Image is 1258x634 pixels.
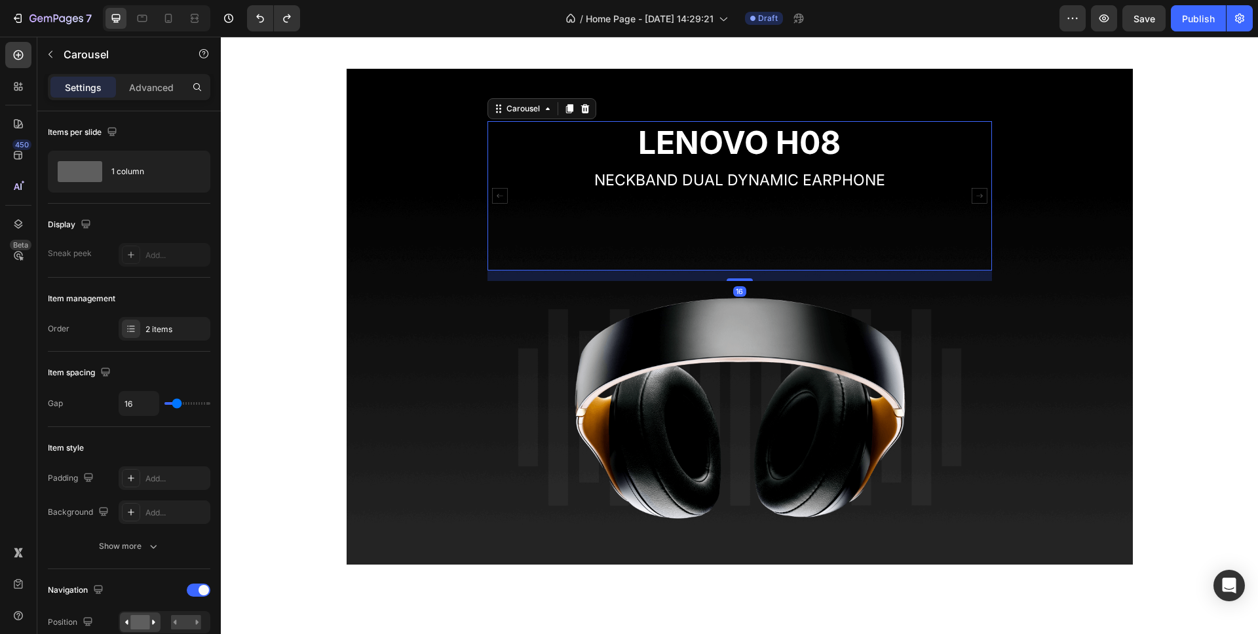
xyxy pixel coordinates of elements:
button: Save [1122,5,1166,31]
div: Item spacing [48,364,113,382]
div: Background [48,504,111,521]
div: Carousel [283,66,322,78]
button: Carousel Back Arrow [269,149,290,170]
div: Item management [48,293,115,305]
div: Padding [48,470,96,487]
button: Publish [1171,5,1226,31]
div: 1 column [111,157,191,187]
span: / [580,12,583,26]
iframe: Design area [221,37,1258,634]
button: 7 [5,5,98,31]
div: Show more [99,540,160,553]
p: NECKBAND DUAL DYNAMIC EARPHONE [299,134,738,154]
div: Open Intercom Messenger [1213,570,1245,601]
div: 16 [512,250,525,260]
span: Save [1134,13,1155,24]
div: Publish [1182,12,1215,26]
div: Position [48,614,96,631]
p: Settings [65,81,102,94]
span: Draft [758,12,778,24]
div: Navigation [48,582,106,599]
div: Add... [145,473,207,485]
h3: Rich Text Editor. Editing area: main [298,84,740,128]
input: Auto [119,392,159,415]
img: Alt Image [267,244,771,496]
div: 450 [12,140,31,150]
div: Order [48,323,69,335]
p: LENOVO H08 [299,86,738,126]
div: Beta [10,240,31,250]
div: Add... [145,507,207,519]
div: Sneak peek [48,248,92,259]
p: Advanced [129,81,174,94]
div: Gap [48,398,63,409]
div: Item style [48,442,84,454]
p: Carousel [64,47,175,62]
div: 2 items [145,324,207,335]
div: Display [48,216,94,234]
div: Items per slide [48,124,120,141]
div: Undo/Redo [247,5,300,31]
button: Carousel Next Arrow [748,149,769,170]
span: Home Page - [DATE] 14:29:21 [586,12,714,26]
button: Show more [48,534,210,558]
p: 7 [86,10,92,26]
